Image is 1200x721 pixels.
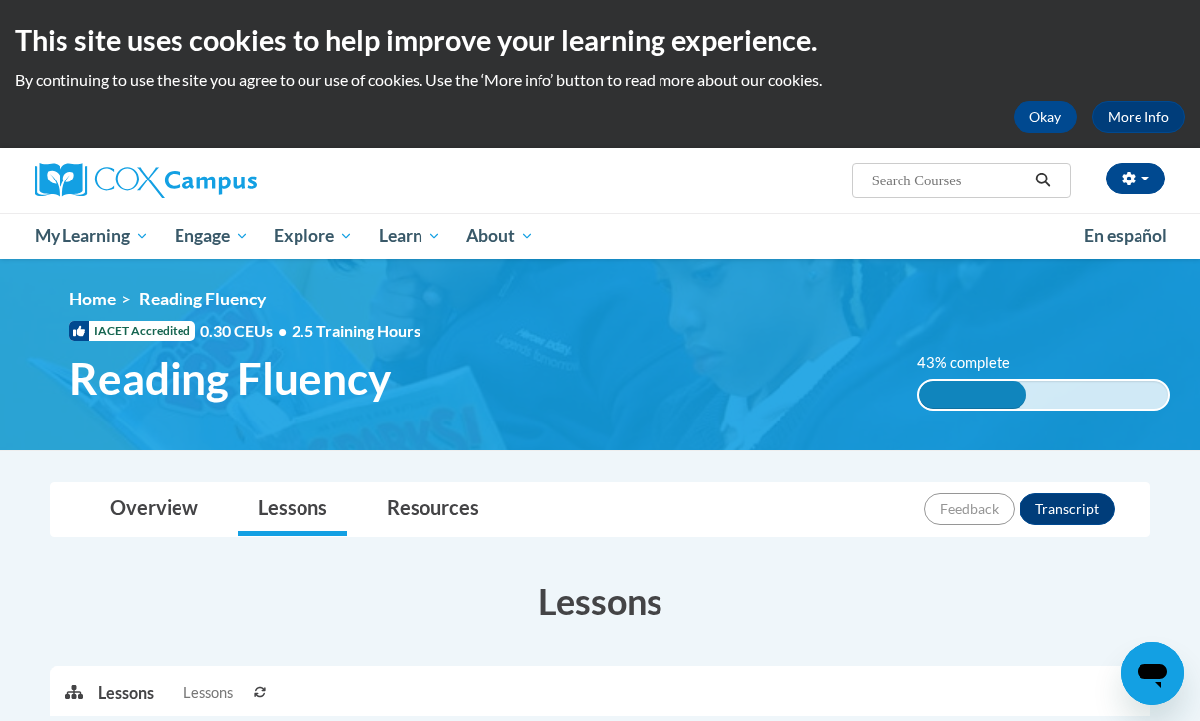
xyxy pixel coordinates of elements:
button: Okay [1014,101,1077,133]
a: Engage [162,213,262,259]
a: About [454,213,547,259]
button: Transcript [1020,493,1115,525]
a: En español [1071,215,1180,257]
span: Explore [274,224,353,248]
h2: This site uses cookies to help improve your learning experience. [15,20,1185,60]
img: Cox Campus [35,163,257,198]
button: Feedback [924,493,1015,525]
button: Account Settings [1106,163,1165,194]
span: About [466,224,534,248]
iframe: Button to launch messaging window [1121,642,1184,705]
span: IACET Accredited [69,321,195,341]
input: Search Courses [870,169,1028,192]
span: • [278,321,287,340]
a: Explore [261,213,366,259]
div: 43% complete [919,381,1026,409]
a: Lessons [238,483,347,536]
a: Learn [366,213,454,259]
span: 2.5 Training Hours [292,321,420,340]
a: Home [69,289,116,309]
a: More Info [1092,101,1185,133]
h3: Lessons [50,576,1150,626]
span: 0.30 CEUs [200,320,292,342]
span: Reading Fluency [69,352,391,405]
p: Lessons [98,682,154,704]
span: Reading Fluency [139,289,266,309]
label: 43% complete [917,352,1031,374]
span: En español [1084,225,1167,246]
a: Resources [367,483,499,536]
span: Learn [379,224,441,248]
button: Search [1028,169,1058,192]
span: Engage [175,224,249,248]
a: My Learning [22,213,162,259]
span: Lessons [183,682,233,704]
span: My Learning [35,224,149,248]
a: Cox Campus [35,163,392,198]
p: By continuing to use the site you agree to our use of cookies. Use the ‘More info’ button to read... [15,69,1185,91]
div: Main menu [20,213,1180,259]
a: Overview [90,483,218,536]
